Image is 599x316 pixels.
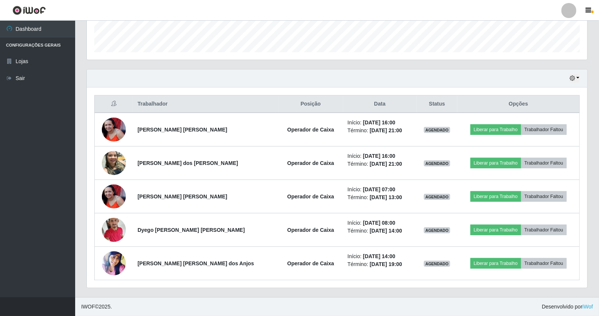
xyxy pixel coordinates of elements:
strong: Dyego [PERSON_NAME] [PERSON_NAME] [138,227,245,233]
button: Liberar para Trabalho [470,258,521,269]
button: Trabalhador Faltou [521,225,567,235]
img: 1685320572909.jpeg [102,249,126,278]
li: Término: [348,160,412,168]
strong: [PERSON_NAME] [PERSON_NAME] [138,127,227,133]
img: 1743338839822.jpeg [102,184,126,209]
li: Término: [348,227,412,235]
th: Opções [457,95,579,113]
button: Trabalhador Faltou [521,191,567,202]
li: Início: [348,152,412,160]
img: 1743338839822.jpeg [102,118,126,142]
button: Trabalhador Faltou [521,158,567,168]
li: Início: [348,186,412,194]
button: Liberar para Trabalho [470,124,521,135]
button: Trabalhador Faltou [521,258,567,269]
li: Término: [348,260,412,268]
img: 1745102593554.jpeg [102,147,126,179]
time: [DATE] 08:00 [363,220,395,226]
strong: [PERSON_NAME] [PERSON_NAME] [138,194,227,200]
span: IWOF [81,304,95,310]
button: Liberar para Trabalho [470,158,521,168]
span: AGENDADO [424,127,450,133]
time: [DATE] 16:00 [363,153,395,159]
th: Trabalhador [133,95,278,113]
span: AGENDADO [424,261,450,267]
strong: Operador de Caixa [287,194,334,200]
span: © 2025 . [81,303,112,311]
strong: Operador de Caixa [287,227,334,233]
th: Status [417,95,457,113]
time: [DATE] 13:00 [370,194,402,200]
img: 1741826148632.jpeg [102,214,126,246]
li: Início: [348,119,412,127]
span: AGENDADO [424,160,450,166]
time: [DATE] 07:00 [363,186,395,192]
time: [DATE] 21:00 [370,127,402,133]
button: Trabalhador Faltou [521,124,567,135]
strong: Operador de Caixa [287,160,334,166]
time: [DATE] 21:00 [370,161,402,167]
th: Data [343,95,417,113]
button: Liberar para Trabalho [470,191,521,202]
li: Término: [348,194,412,201]
li: Início: [348,252,412,260]
time: [DATE] 14:00 [370,228,402,234]
a: iWof [582,304,593,310]
span: Desenvolvido por [542,303,593,311]
li: Término: [348,127,412,135]
img: CoreUI Logo [12,6,46,15]
button: Liberar para Trabalho [470,225,521,235]
time: [DATE] 16:00 [363,119,395,125]
strong: Operador de Caixa [287,260,334,266]
th: Posição [278,95,343,113]
time: [DATE] 19:00 [370,261,402,267]
span: AGENDADO [424,227,450,233]
span: AGENDADO [424,194,450,200]
strong: Operador de Caixa [287,127,334,133]
strong: [PERSON_NAME] dos [PERSON_NAME] [138,160,238,166]
strong: [PERSON_NAME] [PERSON_NAME] dos Anjos [138,260,254,266]
li: Início: [348,219,412,227]
time: [DATE] 14:00 [363,253,395,259]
